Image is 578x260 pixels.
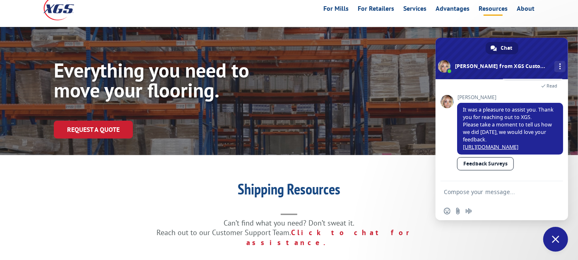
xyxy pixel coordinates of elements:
span: It was a pleasure to assist you. Thank you for reaching out to XGS. Please take a moment to tell ... [463,106,554,151]
a: Advantages [436,5,470,15]
a: Resources [479,5,508,15]
a: For Retailers [358,5,394,15]
a: Services [403,5,426,15]
a: About [517,5,535,15]
span: Chat [501,42,513,54]
a: Request a Quote [54,121,133,139]
h1: Shipping Resources [123,182,455,201]
a: Chat [486,42,518,54]
a: Click to chat for assistance. [247,228,421,247]
h1: Everything you need to move your flooring. [54,60,302,104]
span: Audio message [465,208,472,214]
a: Feedback Surveys [457,157,514,170]
span: [PERSON_NAME] [457,95,563,100]
p: Can’t find what you need? Don’t sweat it. Reach out to our Customer Support Team. [123,218,455,248]
a: For Mills [323,5,349,15]
span: Send a file [455,208,461,214]
a: [URL][DOMAIN_NAME] [463,143,518,151]
span: Insert an emoji [444,208,450,214]
span: Read [547,83,557,89]
a: Close chat [543,227,568,252]
textarea: Compose your message... [444,181,543,202]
